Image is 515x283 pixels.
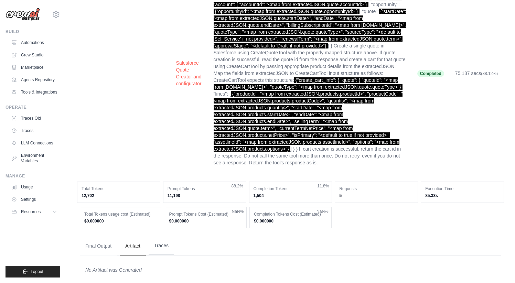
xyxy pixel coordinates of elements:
[8,87,60,98] a: Tools & Integrations
[82,193,156,198] dd: 12,702
[6,173,60,179] div: Manage
[8,194,60,205] a: Settings
[254,218,327,224] dd: $0.000000
[232,183,243,189] span: 88.2%
[425,186,500,192] dt: Execution Time
[481,71,498,76] span: (88.12%)
[339,193,414,198] dd: 5
[120,237,146,255] button: Artifact
[168,186,242,192] dt: Prompt Tokens
[8,125,60,136] a: Traces
[8,37,60,48] a: Automations
[21,209,41,215] span: Resources
[8,113,60,124] a: Traces Old
[6,266,60,277] button: Logout
[169,218,243,224] dd: $0.000000
[214,9,360,14] span: {"opportunityId": "<map from extractedJSON.quote.opportunityId>"}
[176,59,203,87] button: Salesforce Quote Creator and configurator
[214,91,403,152] span: {"productId": "<map from extractedJSON.products.productId>", "productCode": "<map from extractedJ...
[254,186,328,192] dt: Completion Tokens
[6,29,60,34] div: Build
[214,77,403,90] span: {"create_cart_info": { "quote": { "quoteId": "<map from [DOMAIN_NAME]>", "quoteType": "<map from ...
[8,206,60,217] button: Resources
[8,150,60,166] a: Environment Variables
[8,138,60,149] a: LLM Connections
[6,8,40,21] img: Logo
[425,193,500,198] dd: 85.33s
[254,193,328,198] dd: 1,504
[417,70,444,77] span: Completed
[84,211,158,217] dt: Total Tokens usage cost (Estimated)
[339,186,414,192] dt: Requests
[82,186,156,192] dt: Total Tokens
[254,211,327,217] dt: Completion Tokens Cost (Estimated)
[316,209,329,214] span: NaN%
[8,74,60,85] a: Agents Repository
[8,182,60,193] a: Usage
[8,50,60,61] a: Crew Studio
[85,266,496,273] div: No Artifact was Generated
[232,209,244,214] span: NaN%
[168,193,242,198] dd: 11,198
[317,183,329,189] span: 11.8%
[149,237,174,255] button: Traces
[8,62,60,73] a: Marketplace
[84,218,158,224] dd: $0.000000
[481,250,515,283] iframe: Chat Widget
[31,269,43,274] span: Logout
[80,237,117,255] button: Final Output
[169,211,243,217] dt: Prompt Tokens Cost (Estimated)
[6,105,60,110] div: Operate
